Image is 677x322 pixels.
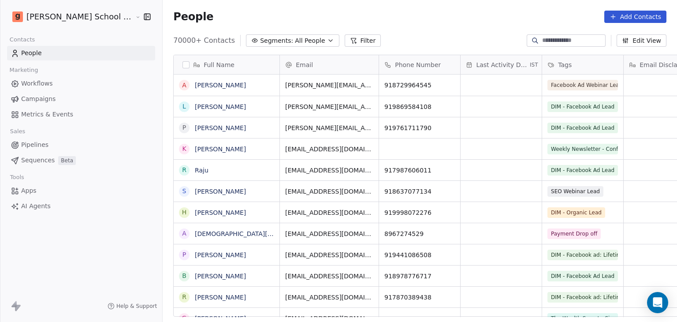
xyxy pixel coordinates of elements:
a: [PERSON_NAME] [195,273,246,280]
span: Phone Number [395,60,441,69]
div: Full Name [174,55,279,74]
span: DIM - Facebook Ad Lead [547,101,618,112]
span: Marketing [6,64,42,77]
span: DIM - Facebook Ad Lead [547,123,618,133]
div: grid [174,75,280,317]
span: SEO Webinar Lead [547,186,603,197]
span: [PERSON_NAME][EMAIL_ADDRESS][DOMAIN_NAME] [285,81,373,90]
span: 70000+ Contacts [173,35,235,46]
span: 917870389438 [384,293,455,302]
a: [PERSON_NAME] [195,294,246,301]
span: [EMAIL_ADDRESS][DOMAIN_NAME] [285,166,373,175]
span: Apps [21,186,37,195]
a: Metrics & Events [7,107,155,122]
div: Tags [542,55,623,74]
span: DIM - Facebook ad: Lifetime Recording [547,250,618,260]
a: [PERSON_NAME] [195,103,246,110]
div: Email [280,55,379,74]
a: [PERSON_NAME] [195,124,246,131]
span: IST [530,61,538,68]
span: Contacts [6,33,39,46]
span: Email [296,60,313,69]
span: [PERSON_NAME][EMAIL_ADDRESS][PERSON_NAME][DOMAIN_NAME] [285,102,373,111]
span: Sales [6,125,29,138]
span: [PERSON_NAME][EMAIL_ADDRESS][DOMAIN_NAME] [285,124,373,132]
a: Campaigns [7,92,155,106]
span: 919761711790 [384,124,455,132]
div: A [182,81,186,90]
span: Last Activity Date [476,60,528,69]
div: K [182,144,186,154]
a: Apps [7,183,155,198]
span: Weekly Newsletter - Confirmed [547,144,618,154]
span: Payment Drop off [547,228,601,239]
div: H [182,208,187,217]
div: S [182,187,186,196]
span: Segments: [260,36,293,45]
div: L [182,102,186,111]
span: 918637077134 [384,187,455,196]
a: AI Agents [7,199,155,213]
a: [PERSON_NAME] [195,315,246,322]
a: [DEMOGRAPHIC_DATA][PERSON_NAME] [195,230,316,237]
span: 8967274529 [384,229,455,238]
div: R [182,292,186,302]
span: DIM - Organic Lead [547,207,605,218]
span: DIM - Facebook ad: Lifetime Recording [547,292,618,303]
span: Metrics & Events [21,110,73,119]
img: Goela%20School%20Logos%20(4).png [12,11,23,22]
span: Campaigns [21,94,56,104]
span: [PERSON_NAME] School of Finance LLP [26,11,133,22]
span: All People [295,36,325,45]
a: Raju [195,167,208,174]
span: 919441086508 [384,251,455,259]
span: Help & Support [116,303,157,310]
span: Beta [58,156,76,165]
span: Workflows [21,79,53,88]
a: Help & Support [108,303,157,310]
div: P [182,250,186,259]
button: [PERSON_NAME] School of Finance LLP [11,9,129,24]
span: [EMAIL_ADDRESS][DOMAIN_NAME] [285,208,373,217]
span: Sequences [21,156,55,165]
a: People [7,46,155,60]
span: [EMAIL_ADDRESS][DOMAIN_NAME] [285,187,373,196]
span: Tags [558,60,572,69]
span: 919998072276 [384,208,455,217]
span: DIM - Facebook Ad Lead [547,165,618,176]
span: 918729964545 [384,81,455,90]
span: Pipelines [21,140,48,150]
span: 919869584108 [384,102,455,111]
span: Facebook Ad Webinar Lead [547,80,618,90]
span: Tools [6,171,28,184]
span: 917987606011 [384,166,455,175]
a: [PERSON_NAME] [195,146,246,153]
span: People [21,49,42,58]
a: [PERSON_NAME] [195,209,246,216]
a: Pipelines [7,138,155,152]
span: People [173,10,213,23]
a: Workflows [7,76,155,91]
button: Add Contacts [604,11,666,23]
a: [PERSON_NAME] [195,251,246,258]
span: Full Name [204,60,234,69]
span: [EMAIL_ADDRESS][DOMAIN_NAME] [285,229,373,238]
div: R [182,165,186,175]
div: Phone Number [379,55,460,74]
a: SequencesBeta [7,153,155,168]
span: [EMAIL_ADDRESS][DOMAIN_NAME] [285,251,373,259]
div: P [182,123,186,132]
a: [PERSON_NAME] [195,82,246,89]
span: [EMAIL_ADDRESS][DOMAIN_NAME] [285,145,373,154]
span: [EMAIL_ADDRESS][DOMAIN_NAME] [285,272,373,281]
button: Filter [345,34,381,47]
span: AI Agents [21,202,51,211]
div: Last Activity DateIST [461,55,542,74]
div: A [182,229,186,238]
span: [EMAIL_ADDRESS][DOMAIN_NAME] [285,293,373,302]
span: DIM - Facebook Ad Lead [547,271,618,281]
button: Edit View [617,34,666,47]
a: [PERSON_NAME] [195,188,246,195]
div: B [182,271,186,281]
div: Open Intercom Messenger [647,292,668,313]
